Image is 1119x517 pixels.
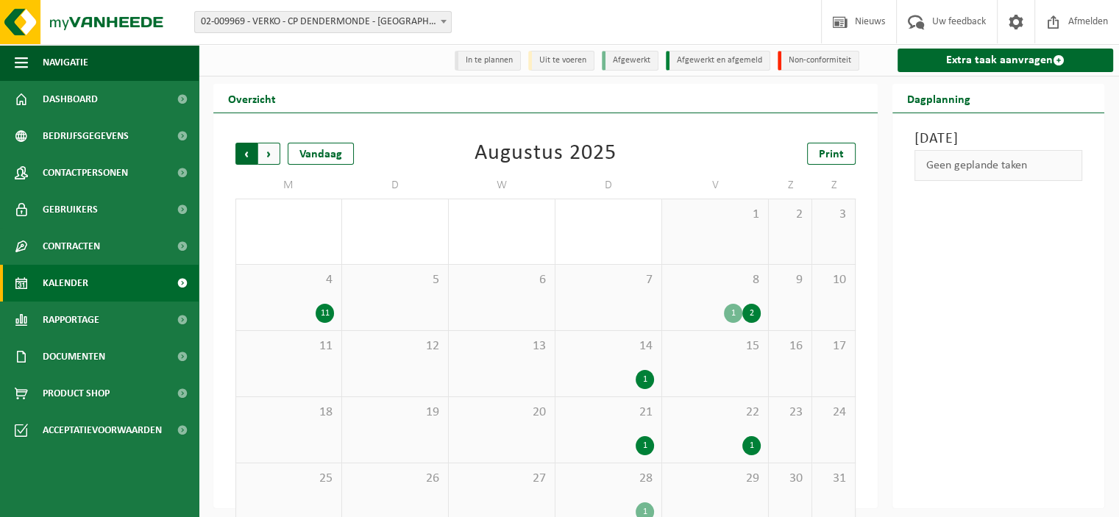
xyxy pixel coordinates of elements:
[914,150,1082,181] div: Geen geplande taken
[195,12,451,32] span: 02-009969 - VERKO - CP DENDERMONDE - DENDERMONDE
[342,172,449,199] td: D
[776,207,804,223] span: 2
[776,404,804,421] span: 23
[776,471,804,487] span: 30
[288,143,354,165] div: Vandaag
[213,84,291,113] h2: Overzicht
[316,304,334,323] div: 11
[349,272,441,288] span: 5
[662,172,769,199] td: V
[43,265,88,302] span: Kalender
[724,304,742,323] div: 1
[456,338,547,354] span: 13
[555,172,662,199] td: D
[778,51,859,71] li: Non-conformiteit
[43,81,98,118] span: Dashboard
[43,44,88,81] span: Navigatie
[820,207,848,223] span: 3
[528,51,594,71] li: Uit te voeren
[820,272,848,288] span: 10
[244,471,334,487] span: 25
[776,272,804,288] span: 9
[349,471,441,487] span: 26
[43,412,162,449] span: Acceptatievoorwaarden
[235,143,257,165] span: Vorige
[244,404,334,421] span: 18
[563,471,654,487] span: 28
[669,207,761,223] span: 1
[636,370,654,389] div: 1
[43,191,98,228] span: Gebruikers
[475,143,617,165] div: Augustus 2025
[244,338,334,354] span: 11
[807,143,856,165] a: Print
[43,118,129,154] span: Bedrijfsgegevens
[43,375,110,412] span: Product Shop
[666,51,770,71] li: Afgewerkt en afgemeld
[563,272,654,288] span: 7
[914,128,1082,150] h3: [DATE]
[43,228,100,265] span: Contracten
[456,272,547,288] span: 6
[258,143,280,165] span: Volgende
[892,84,985,113] h2: Dagplanning
[43,302,99,338] span: Rapportage
[769,172,812,199] td: Z
[669,272,761,288] span: 8
[563,338,654,354] span: 14
[898,49,1113,72] a: Extra taak aanvragen
[194,11,452,33] span: 02-009969 - VERKO - CP DENDERMONDE - DENDERMONDE
[819,149,844,160] span: Print
[455,51,521,71] li: In te plannen
[43,338,105,375] span: Documenten
[602,51,658,71] li: Afgewerkt
[456,471,547,487] span: 27
[449,172,555,199] td: W
[669,471,761,487] span: 29
[244,272,334,288] span: 4
[456,404,547,421] span: 20
[235,172,342,199] td: M
[820,471,848,487] span: 31
[742,304,761,323] div: 2
[776,338,804,354] span: 16
[563,404,654,421] span: 21
[820,338,848,354] span: 17
[349,404,441,421] span: 19
[820,404,848,421] span: 24
[669,338,761,354] span: 15
[349,338,441,354] span: 12
[636,436,654,455] div: 1
[669,404,761,421] span: 22
[43,154,128,191] span: Contactpersonen
[742,436,761,455] div: 1
[812,172,856,199] td: Z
